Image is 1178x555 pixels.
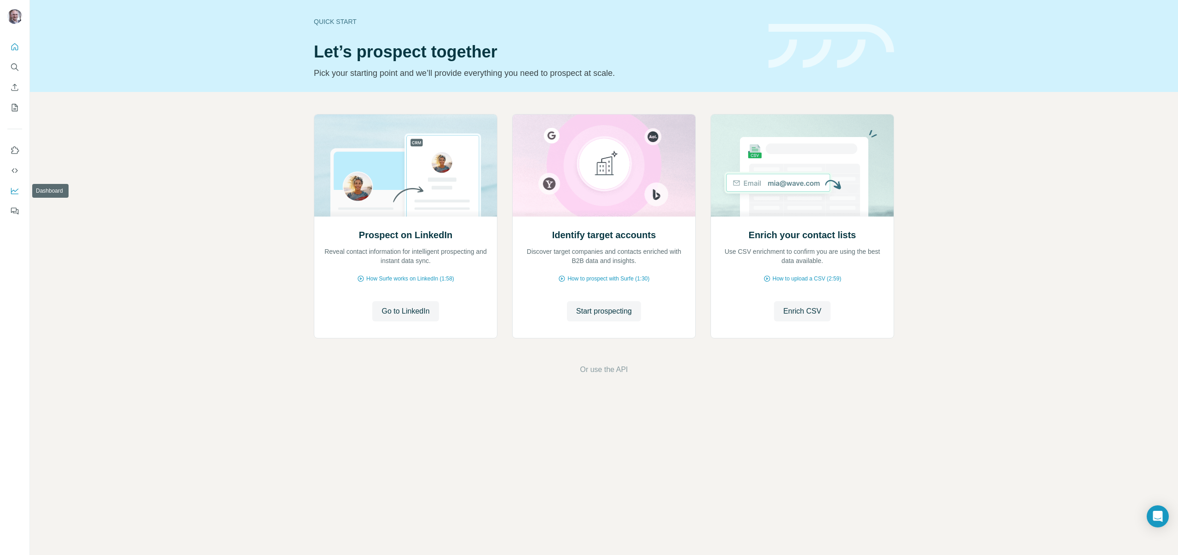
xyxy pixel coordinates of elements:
span: How to upload a CSV (2:59) [773,275,841,283]
img: Identify target accounts [512,114,696,217]
button: My lists [7,99,22,116]
button: Start prospecting [567,301,641,321]
button: Use Surfe API [7,162,22,179]
span: How Surfe works on LinkedIn (1:58) [366,275,454,283]
button: Feedback [7,203,22,219]
button: Search [7,59,22,75]
img: Enrich your contact lists [710,114,894,217]
span: Enrich CSV [783,306,821,317]
h1: Let’s prospect together [314,43,757,61]
button: Or use the API [580,364,628,375]
button: Quick start [7,39,22,55]
h2: Enrich your contact lists [749,229,856,241]
p: Reveal contact information for intelligent prospecting and instant data sync. [323,247,488,265]
img: Avatar [7,9,22,24]
span: How to prospect with Surfe (1:30) [567,275,649,283]
button: Dashboard [7,183,22,199]
h2: Prospect on LinkedIn [359,229,452,241]
p: Discover target companies and contacts enriched with B2B data and insights. [522,247,686,265]
div: Open Intercom Messenger [1147,505,1169,527]
img: Prospect on LinkedIn [314,114,497,217]
p: Pick your starting point and we’ll provide everything you need to prospect at scale. [314,67,757,80]
h2: Identify target accounts [552,229,656,241]
button: Enrich CSV [7,79,22,96]
button: Go to LinkedIn [372,301,439,321]
div: Quick start [314,17,757,26]
p: Use CSV enrichment to confirm you are using the best data available. [720,247,884,265]
button: Use Surfe on LinkedIn [7,142,22,159]
span: Go to LinkedIn [381,306,429,317]
span: Start prospecting [576,306,632,317]
button: Enrich CSV [774,301,831,321]
img: banner [768,24,894,69]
